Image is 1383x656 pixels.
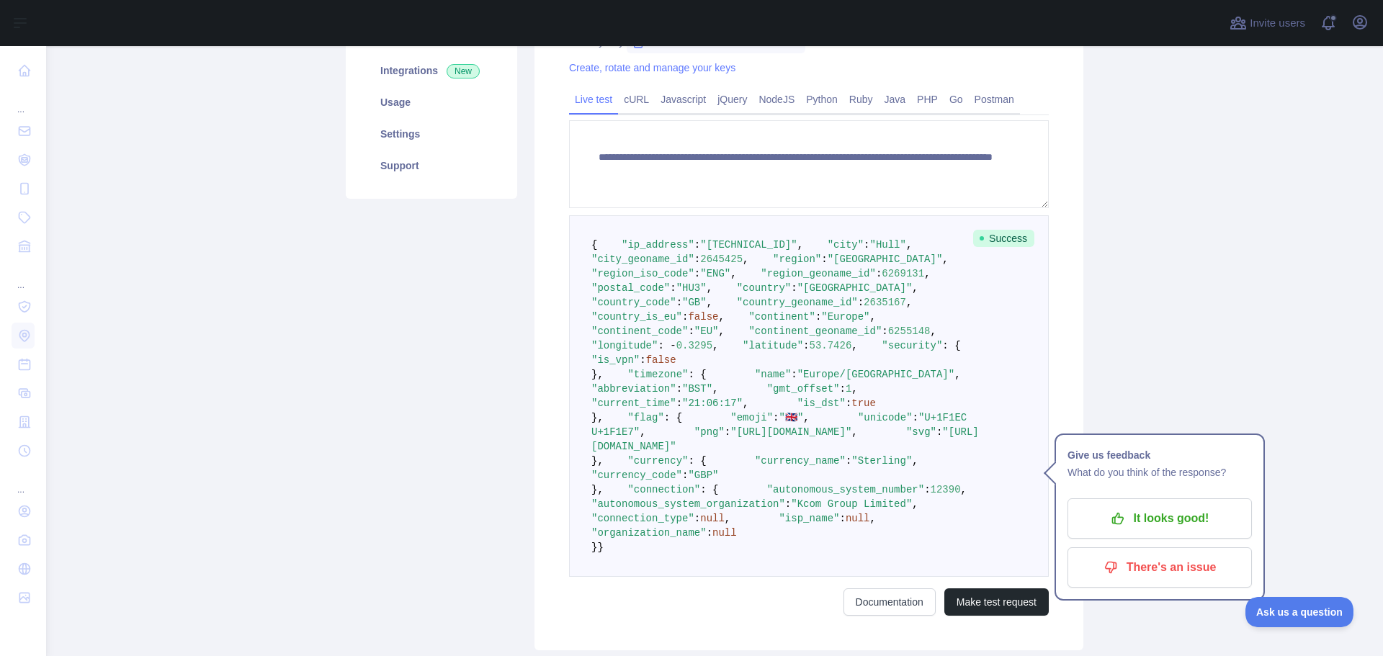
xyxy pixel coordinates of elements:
span: , [924,268,930,279]
span: , [912,282,918,294]
span: , [906,297,912,308]
span: , [870,513,876,524]
span: , [730,268,736,279]
span: true [851,397,876,409]
span: : [936,426,942,438]
button: There's an issue [1068,547,1252,588]
span: "abbreviation" [591,383,676,395]
span: false [646,354,676,366]
span: , [912,455,918,467]
span: : [791,282,797,294]
span: "connection_type" [591,513,694,524]
a: Java [879,88,912,111]
span: 2635167 [864,297,906,308]
span: : [864,239,869,251]
span: Success [973,230,1034,247]
span: "[GEOGRAPHIC_DATA]" [797,282,913,294]
span: }, [591,484,604,495]
span: }, [591,369,604,380]
span: : [694,268,700,279]
p: There's an issue [1078,555,1241,580]
span: 6269131 [882,268,924,279]
span: : [640,354,645,366]
span: "region_geoname_id" [761,268,876,279]
span: 12390 [931,484,961,495]
span: : [694,513,700,524]
span: "21:06:17" [682,397,743,409]
span: : [694,239,700,251]
span: , [712,383,718,395]
h1: Give us feedback [1068,446,1252,464]
span: : [682,469,688,481]
span: "country_geoname_id" [737,297,858,308]
span: "[TECHNICAL_ID]" [700,239,797,251]
div: ... [12,467,35,495]
a: Python [800,88,843,111]
span: : [707,527,712,539]
span: } [597,542,603,553]
span: , [743,397,748,409]
a: Go [944,88,969,111]
span: 53.7426 [810,340,852,351]
span: "BST" [682,383,712,395]
span: , [961,484,967,495]
span: }, [591,412,604,423]
span: "connection" [627,484,700,495]
span: "unicode" [858,412,913,423]
button: Make test request [944,588,1049,616]
span: "country_is_eu" [591,311,682,323]
span: null [712,527,737,539]
span: : { [664,412,682,423]
span: "png" [694,426,725,438]
span: }, [591,455,604,467]
span: , [851,426,857,438]
a: Integrations New [363,55,500,86]
a: Support [363,150,500,181]
span: "autonomous_system_organization" [591,498,785,510]
span: : [846,455,851,467]
span: : [670,282,676,294]
span: : [688,325,694,337]
span: : [924,484,930,495]
span: "postal_code" [591,282,670,294]
span: "Europe" [821,311,869,323]
span: "security" [882,340,942,351]
span: Invite users [1250,15,1305,32]
span: "gmt_offset" [767,383,840,395]
span: , [870,311,876,323]
span: : - [658,340,676,351]
span: false [688,311,718,323]
span: : [773,412,779,423]
span: : { [942,340,960,351]
span: : [785,498,791,510]
span: "continent" [748,311,815,323]
span: , [797,239,803,251]
span: : [840,383,846,395]
span: } [591,542,597,553]
span: : [676,397,682,409]
span: "timezone" [627,369,688,380]
span: "city_geoname_id" [591,253,694,265]
span: "is_vpn" [591,354,640,366]
span: , [906,239,912,251]
a: NodeJS [753,88,800,111]
span: "latitude" [743,340,803,351]
span: 2645425 [700,253,743,265]
span: "GB" [682,297,707,308]
span: "longitude" [591,340,658,351]
span: null [700,513,725,524]
a: Documentation [843,588,936,616]
span: "continent_geoname_id" [748,325,882,337]
button: It looks good! [1068,498,1252,539]
span: : [791,369,797,380]
span: : [882,325,887,337]
a: Usage [363,86,500,118]
span: "HU3" [676,282,707,294]
span: "flag" [627,412,663,423]
span: "currency" [627,455,688,467]
a: PHP [911,88,944,111]
span: "isp_name" [779,513,839,524]
span: "ENG" [700,268,730,279]
span: : [858,297,864,308]
div: ... [12,86,35,115]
